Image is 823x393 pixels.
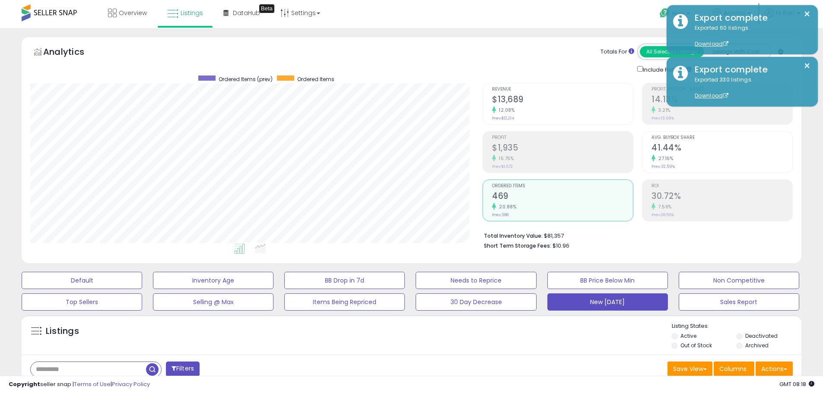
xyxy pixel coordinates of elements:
small: Prev: 28.56% [651,212,674,217]
span: Listings [181,9,203,17]
span: $10.96 [553,242,569,250]
small: Prev: 32.59% [651,164,675,169]
button: Filters [166,362,200,377]
button: 30 Day Decrease [416,293,536,311]
span: Revenue [492,87,633,92]
h2: 469 [492,191,633,203]
strong: Copyright [9,380,40,388]
div: Exported 60 listings. [688,24,811,48]
button: × [804,9,810,19]
button: Inventory Age [153,272,273,289]
a: Download [695,92,728,99]
div: Totals For [601,48,634,56]
a: Terms of Use [74,380,111,388]
button: Sales Report [679,293,799,311]
label: Out of Stock [680,342,712,349]
a: Download [695,40,728,47]
button: BB Drop in 7d [284,272,405,289]
span: Avg. Buybox Share [651,135,792,140]
small: Prev: 13.69% [651,116,674,121]
button: New [DATE] [547,293,668,311]
span: ROI [651,184,792,189]
p: Listing States: [672,322,801,330]
span: Ordered Items [492,184,633,189]
button: Needs to Reprice [416,272,536,289]
h2: $13,689 [492,94,633,106]
small: 15.75% [496,155,514,162]
div: Tooltip anchor [259,4,274,13]
h5: Listings [46,325,79,337]
a: Privacy Policy [112,380,150,388]
small: 27.16% [655,155,673,162]
h2: 41.44% [651,143,792,154]
li: $81,357 [484,230,786,240]
span: DataHub [233,9,260,17]
a: Help [653,1,699,28]
small: 3.21% [655,107,670,113]
div: Include Returns [631,64,702,74]
button: All Selected Listings [640,46,704,57]
button: Save View [667,362,712,376]
small: 12.08% [496,107,515,113]
label: Active [680,332,696,340]
button: Selling @ Max [153,293,273,311]
label: Deactivated [745,332,778,340]
button: Top Sellers [22,293,142,311]
h5: Analytics [43,46,101,60]
small: 7.56% [655,204,672,210]
button: × [804,60,810,71]
b: Total Inventory Value: [484,232,543,239]
div: Exported 330 listings. [688,76,811,100]
small: Prev: $12,214 [492,116,514,121]
i: Get Help [659,8,670,19]
button: BB Price Below Min [547,272,668,289]
span: Ordered Items (prev) [219,75,273,83]
h2: 14.13% [651,94,792,106]
small: Prev: $1,672 [492,164,513,169]
div: seller snap | | [9,380,150,389]
small: 20.88% [496,204,516,210]
span: Overview [119,9,147,17]
button: Items Being Repriced [284,293,405,311]
label: Archived [745,342,769,349]
button: Actions [756,362,793,376]
div: Export complete [688,12,811,24]
span: Profit [492,135,633,140]
span: Ordered Items [297,75,334,83]
h2: 30.72% [651,191,792,203]
div: Export complete [688,63,811,76]
span: Columns [719,365,747,373]
button: Columns [714,362,754,376]
b: Short Term Storage Fees: [484,242,551,249]
h2: $1,935 [492,143,633,154]
span: Profit [PERSON_NAME] [651,87,792,92]
button: Non Competitive [679,272,799,289]
small: Prev: 388 [492,212,508,217]
button: Default [22,272,142,289]
span: 2025-08-18 08:18 GMT [779,380,814,388]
